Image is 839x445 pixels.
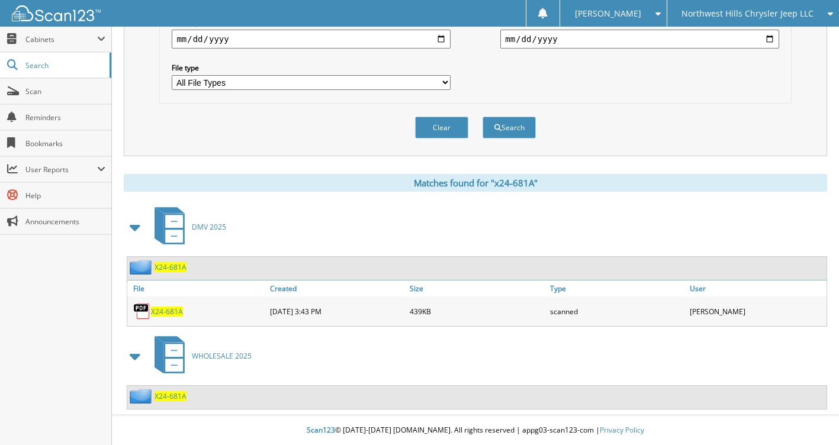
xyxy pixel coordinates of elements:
span: Help [25,191,105,201]
span: [PERSON_NAME] [575,10,641,17]
a: Type [547,280,687,296]
span: Cabinets [25,34,97,44]
span: Scan123 [307,425,335,435]
img: scan123-logo-white.svg [12,5,101,21]
a: WHOLESALE 2025 [147,333,252,379]
span: Reminders [25,112,105,122]
a: Created [267,280,407,296]
img: PDF.png [133,302,151,320]
span: DMV 2025 [192,222,226,232]
span: Northwest Hills Chrysler Jeep LLC [682,10,814,17]
button: Clear [415,117,468,138]
a: X24-681A [155,391,187,401]
iframe: Chat Widget [780,388,839,445]
a: DMV 2025 [147,204,226,250]
a: File [127,280,267,296]
div: Matches found for "x24-681A" [124,174,827,192]
a: X24-681A [151,307,183,317]
a: X24-681A [155,262,187,272]
div: © [DATE]-[DATE] [DOMAIN_NAME]. All rights reserved | appg03-scan123-com | [112,416,839,445]
img: folder2.png [130,260,155,275]
span: Bookmarks [25,138,105,149]
span: WHOLESALE 2025 [192,351,252,361]
div: 439KB [407,299,547,323]
label: File type [172,63,450,73]
div: [DATE] 3:43 PM [267,299,407,323]
input: start [172,30,450,49]
a: Size [407,280,547,296]
button: Search [483,117,536,138]
span: Announcements [25,217,105,227]
div: scanned [547,299,687,323]
span: Scan [25,86,105,96]
input: end [500,30,779,49]
a: Privacy Policy [600,425,644,435]
span: Search [25,60,104,70]
div: [PERSON_NAME] [687,299,827,323]
a: User [687,280,827,296]
span: User Reports [25,165,97,175]
img: folder2.png [130,389,155,404]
